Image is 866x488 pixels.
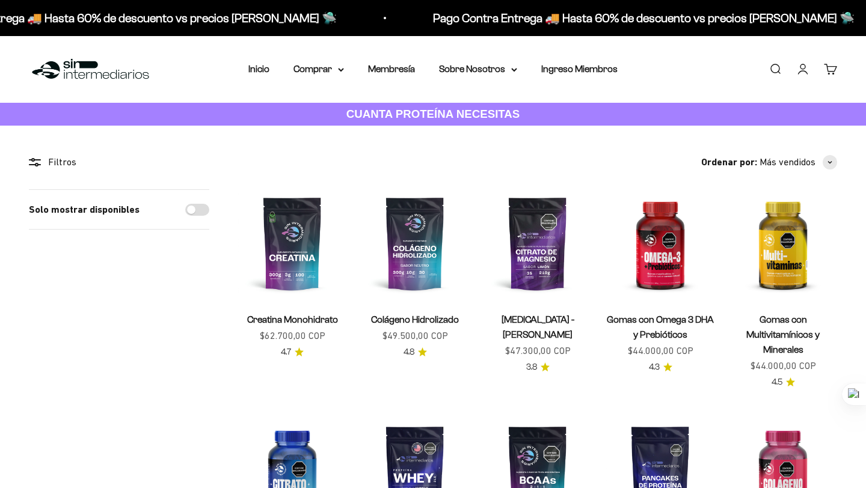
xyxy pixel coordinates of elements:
span: Más vendidos [760,154,815,170]
a: [MEDICAL_DATA] - [PERSON_NAME] [502,314,574,340]
span: Ordenar por: [701,154,757,170]
summary: Comprar [293,61,344,77]
a: Inicio [248,64,269,74]
a: 4.54.5 de 5.0 estrellas [772,376,795,389]
sale-price: $44.000,00 COP [628,343,693,359]
a: Gomas con Omega 3 DHA y Prebióticos [607,314,714,340]
span: 4.7 [281,346,291,359]
summary: Sobre Nosotros [439,61,517,77]
sale-price: $49.500,00 COP [382,328,448,344]
a: Gomas con Multivitamínicos y Minerales [746,314,820,355]
p: Pago Contra Entrega 🚚 Hasta 60% de descuento vs precios [PERSON_NAME] 🛸 [351,8,772,28]
span: 4.5 [772,376,782,389]
a: 4.84.8 de 5.0 estrellas [404,346,427,359]
div: Filtros [29,154,209,170]
button: Más vendidos [760,154,837,170]
label: Solo mostrar disponibles [29,202,140,218]
sale-price: $62.700,00 COP [260,328,325,344]
a: 4.74.7 de 5.0 estrellas [281,346,304,359]
span: 3.8 [526,361,537,374]
sale-price: $44.000,00 COP [751,358,816,374]
a: Membresía [368,64,415,74]
a: Colágeno Hidrolizado [371,314,459,325]
sale-price: $47.300,00 COP [505,343,571,359]
a: 3.83.8 de 5.0 estrellas [526,361,550,374]
strong: CUANTA PROTEÍNA NECESITAS [346,108,520,120]
a: Ingreso Miembros [541,64,618,74]
span: 4.8 [404,346,414,359]
span: 4.3 [649,361,660,374]
a: Creatina Monohidrato [247,314,338,325]
a: 4.34.3 de 5.0 estrellas [649,361,672,374]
